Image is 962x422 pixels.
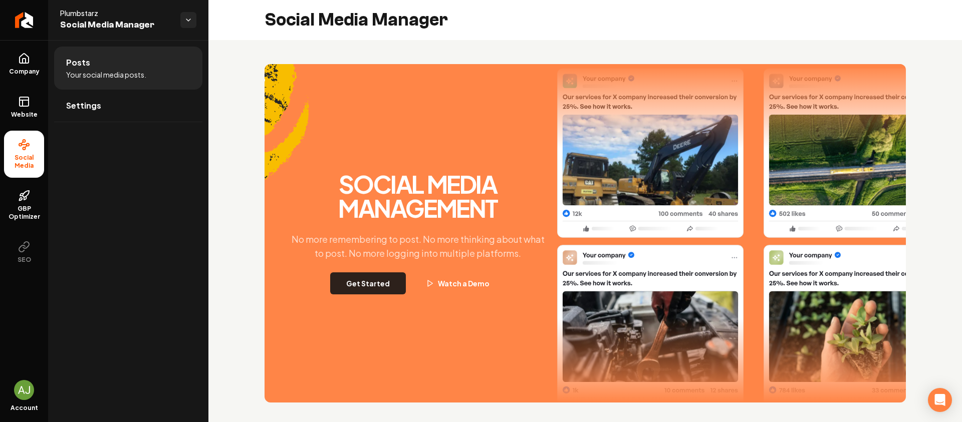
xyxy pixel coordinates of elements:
img: Rebolt Logo [15,12,34,28]
span: Company [5,68,44,76]
img: Accent [265,64,309,208]
button: Get Started [330,272,406,294]
button: SEO [4,233,44,272]
h2: Social Media Manager [265,10,448,30]
button: Open user button [14,380,34,400]
img: Post Two [764,69,950,415]
span: Social Media Manager [60,18,172,32]
a: Company [4,45,44,84]
a: GBP Optimizer [4,182,44,229]
span: Website [7,111,42,119]
img: Post One [557,67,744,413]
button: Watch a Demo [410,272,506,294]
span: Settings [66,100,101,112]
span: Social Media [4,154,44,170]
span: Your social media posts. [66,70,146,80]
span: Posts [66,57,90,69]
span: SEO [14,256,35,264]
p: No more remembering to post. No more thinking about what to post. No more logging into multiple p... [283,232,553,260]
a: Settings [54,90,202,122]
img: AJ Nimeh [14,380,34,400]
a: Website [4,88,44,127]
span: Plumbstarz [60,8,172,18]
div: Open Intercom Messenger [928,388,952,412]
span: GBP Optimizer [4,205,44,221]
h2: Social Media Management [283,172,553,220]
span: Account [11,404,38,412]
